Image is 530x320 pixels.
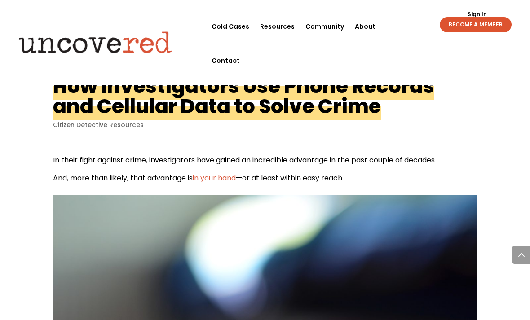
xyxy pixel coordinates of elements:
a: Contact [212,44,240,78]
a: About [355,9,375,44]
img: Uncovered logo [11,25,180,59]
a: Resources [260,9,295,44]
a: in your hand [193,173,236,183]
a: Citizen Detective Resources [53,120,144,129]
span: In their fight against crime, investigators have gained an incredible advantage in the past coupl... [53,155,436,165]
h1: How Investigators Use Phone Records and Cellular Data to Solve Crime [53,72,434,120]
a: Community [305,9,344,44]
span: And, more than likely, that advantage is —or at least within easy reach. [53,173,344,183]
a: Sign In [463,12,492,17]
a: BECOME A MEMBER [440,17,512,32]
a: Cold Cases [212,9,249,44]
